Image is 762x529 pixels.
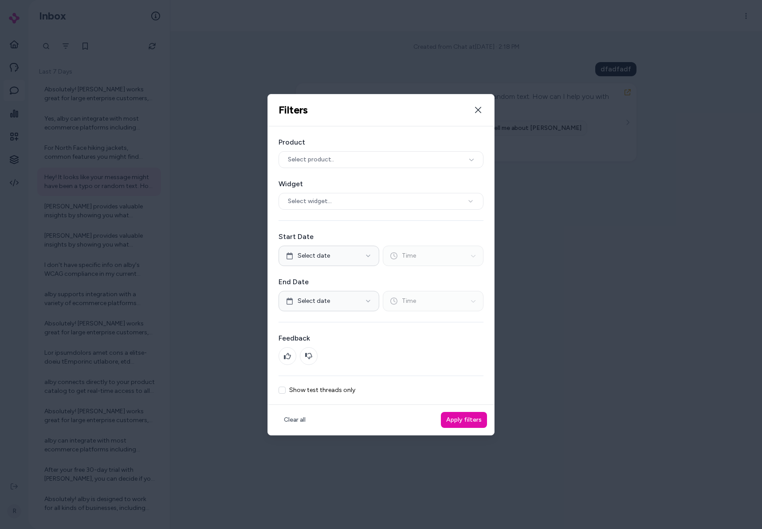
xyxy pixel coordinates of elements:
[279,277,483,287] label: End Date
[289,387,355,393] label: Show test threads only
[288,155,334,164] span: Select product..
[279,103,308,117] h2: Filters
[279,412,311,428] button: Clear all
[279,193,483,210] button: Select widget...
[441,412,487,428] button: Apply filters
[279,291,379,311] button: Select date
[279,333,483,344] label: Feedback
[279,179,483,189] label: Widget
[279,231,483,242] label: Start Date
[298,251,330,260] span: Select date
[279,246,379,266] button: Select date
[298,297,330,306] span: Select date
[279,137,483,148] label: Product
